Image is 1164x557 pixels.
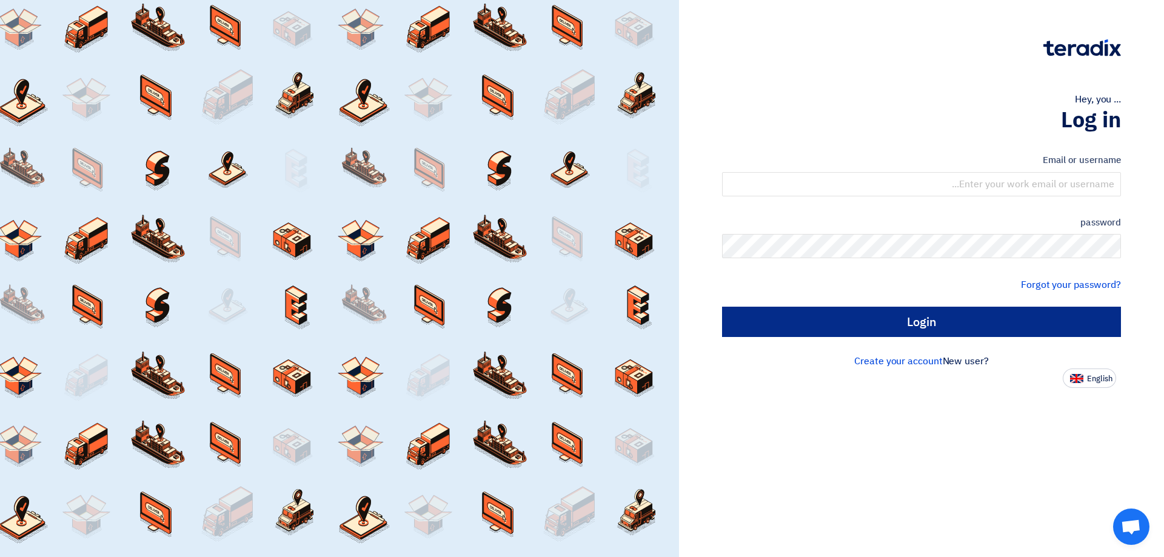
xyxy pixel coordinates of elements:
[1043,39,1121,56] img: Teradix logo
[1087,373,1112,384] font: English
[1061,104,1121,136] font: Log in
[722,307,1121,337] input: Login
[1070,374,1083,383] img: en-US.png
[1113,509,1149,545] div: Open chat
[1063,369,1116,388] button: English
[1075,92,1121,107] font: Hey, you ...
[943,354,989,369] font: New user?
[1043,153,1121,167] font: Email or username
[1021,278,1121,292] a: Forgot your password?
[722,172,1121,196] input: Enter your work email or username...
[854,354,942,369] a: Create your account
[1080,216,1121,229] font: password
